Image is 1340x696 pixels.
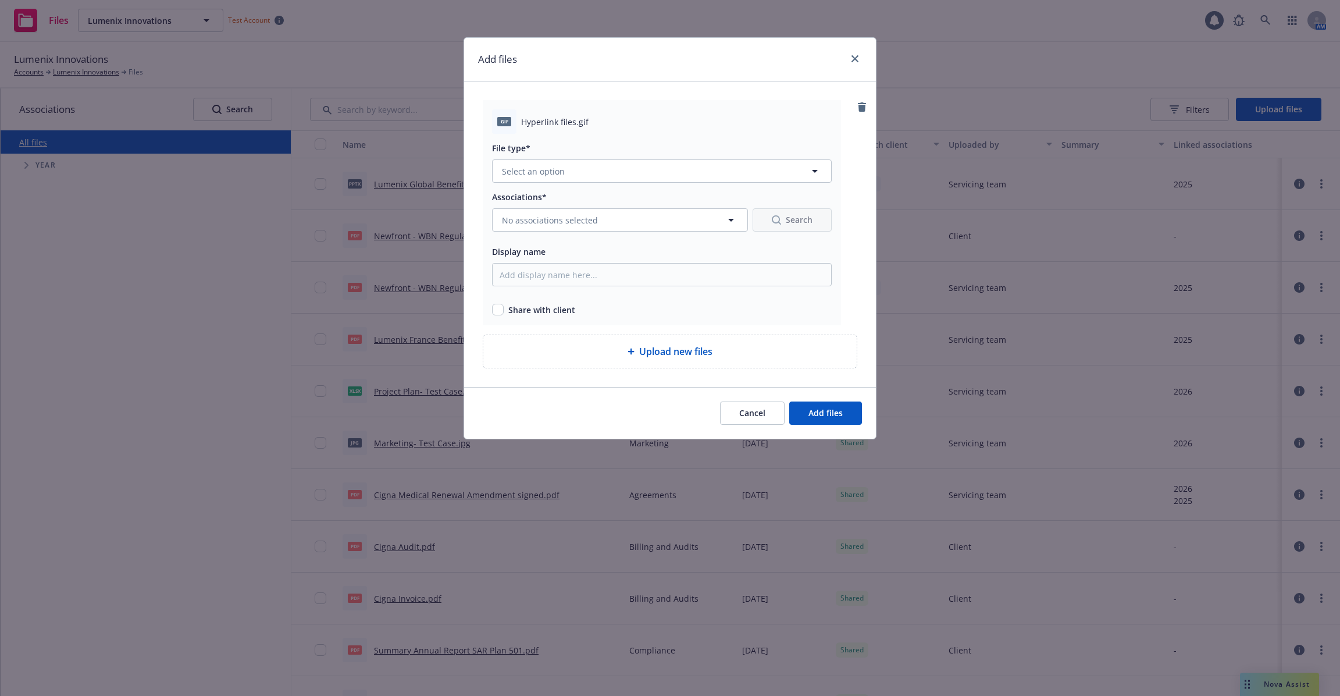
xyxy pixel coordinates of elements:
span: Share with client [508,304,575,316]
div: Upload new files [483,335,857,368]
span: Add files [808,407,843,418]
div: Search [772,209,812,231]
a: remove [855,100,869,114]
span: Upload new files [639,345,712,358]
button: No associations selected [492,208,748,232]
span: Cancel [739,407,765,418]
span: Hyperlink files.gif [521,116,589,128]
input: Add display name here... [492,263,832,286]
h1: Add files [478,52,517,67]
button: Select an option [492,159,832,183]
button: Add files [789,402,862,425]
svg: Search [772,215,781,225]
span: Select an option [502,165,565,177]
button: SearchSearch [753,208,832,232]
button: Cancel [720,402,785,425]
span: gif [497,117,511,126]
span: Display name [492,246,546,257]
span: File type* [492,143,530,154]
a: close [848,52,862,66]
span: Associations* [492,191,547,203]
span: No associations selected [502,214,598,226]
